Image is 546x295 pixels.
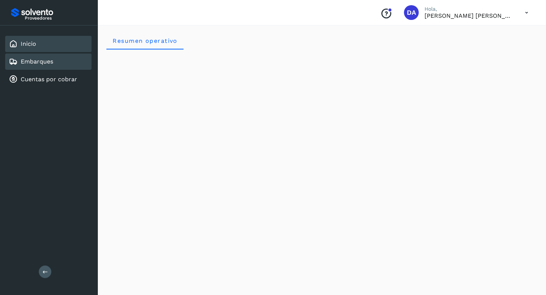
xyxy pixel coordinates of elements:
div: Cuentas por cobrar [5,71,92,88]
div: Embarques [5,54,92,70]
p: Proveedores [25,16,89,21]
p: DAVID ARMANDO LUCERO OLAVE [425,12,513,19]
a: Cuentas por cobrar [21,76,77,83]
a: Embarques [21,58,53,65]
a: Inicio [21,40,36,47]
p: Hola, [425,6,513,12]
div: Inicio [5,36,92,52]
span: Resumen operativo [112,37,178,44]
